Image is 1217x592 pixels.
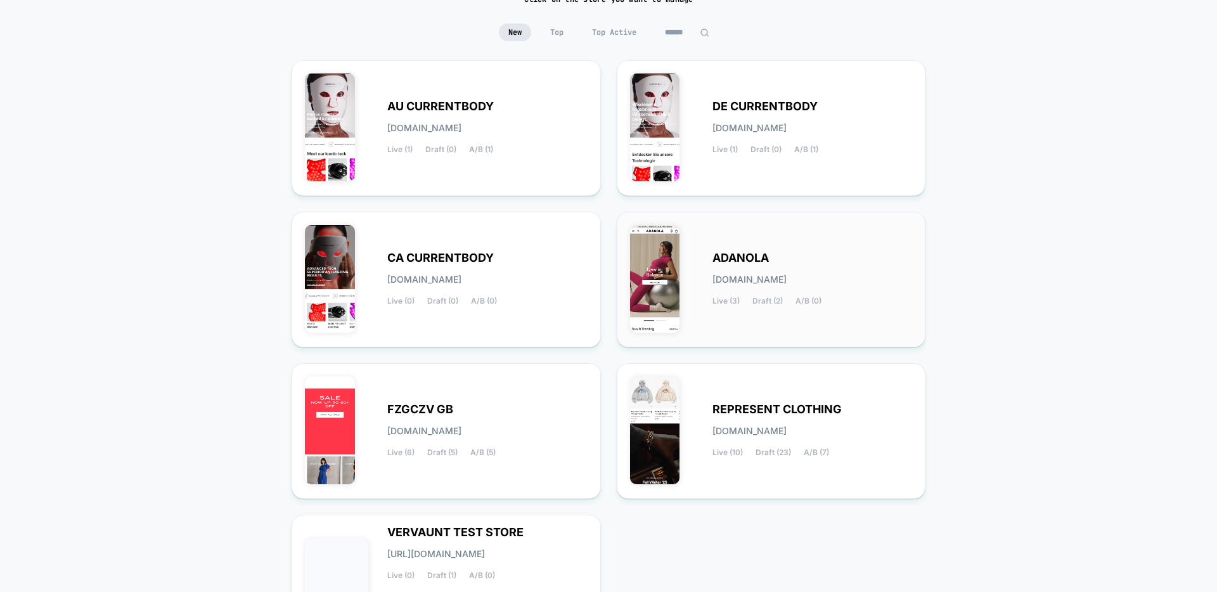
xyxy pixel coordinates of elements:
[305,376,355,484] img: FZGCZV_GB
[305,225,355,333] img: CA_CURRENTBODY
[387,297,415,306] span: Live (0)
[795,297,821,306] span: A/B (0)
[427,297,458,306] span: Draft (0)
[712,145,738,154] span: Live (1)
[305,74,355,181] img: AU_CURRENTBODY
[630,74,680,181] img: DE_CURRENTBODY
[756,448,791,457] span: Draft (23)
[387,102,494,111] span: AU CURRENTBODY
[630,376,680,484] img: REPRESENT_CLOTHING
[752,297,783,306] span: Draft (2)
[750,145,782,154] span: Draft (0)
[387,448,415,457] span: Live (6)
[425,145,456,154] span: Draft (0)
[387,275,461,284] span: [DOMAIN_NAME]
[387,124,461,132] span: [DOMAIN_NAME]
[387,254,494,262] span: CA CURRENTBODY
[700,28,709,37] img: edit
[712,405,842,414] span: REPRESENT CLOTHING
[469,571,495,580] span: A/B (0)
[583,23,646,41] span: Top Active
[712,275,787,284] span: [DOMAIN_NAME]
[469,145,493,154] span: A/B (1)
[712,124,787,132] span: [DOMAIN_NAME]
[712,427,787,435] span: [DOMAIN_NAME]
[387,405,453,414] span: FZGCZV GB
[470,448,496,457] span: A/B (5)
[794,145,818,154] span: A/B (1)
[471,297,497,306] span: A/B (0)
[712,102,818,111] span: DE CURRENTBODY
[387,571,415,580] span: Live (0)
[712,297,740,306] span: Live (3)
[387,528,524,537] span: VERVAUNT TEST STORE
[387,550,485,558] span: [URL][DOMAIN_NAME]
[427,448,458,457] span: Draft (5)
[387,145,413,154] span: Live (1)
[804,448,829,457] span: A/B (7)
[387,427,461,435] span: [DOMAIN_NAME]
[427,571,456,580] span: Draft (1)
[712,448,743,457] span: Live (10)
[541,23,573,41] span: Top
[630,225,680,333] img: ADANOLA
[712,254,769,262] span: ADANOLA
[499,23,531,41] span: New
